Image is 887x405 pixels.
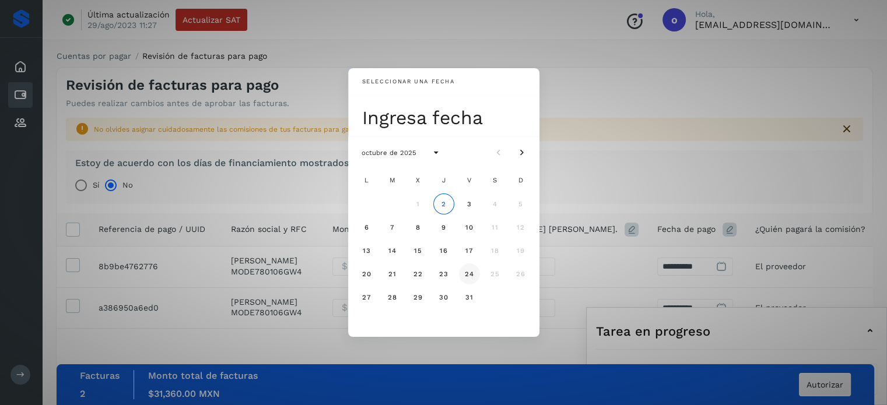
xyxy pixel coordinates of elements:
[362,78,455,86] div: Seleccionar una fecha
[382,217,403,238] button: martes, 7 de octubre de 2025
[413,270,423,278] span: 22
[408,263,429,284] button: miércoles, 22 de octubre de 2025
[356,217,377,238] button: lunes, 6 de octubre de 2025
[382,240,403,261] button: martes, 14 de octubre de 2025
[459,287,480,308] button: viernes, 31 de octubre de 2025
[439,293,448,301] span: 30
[464,270,474,278] span: 24
[355,169,378,192] div: L
[382,287,403,308] button: martes, 28 de octubre de 2025
[459,193,480,214] button: viernes, 3 de octubre de 2025
[362,270,371,278] span: 20
[406,169,430,192] div: X
[509,169,532,192] div: D
[441,200,446,208] span: 2
[352,142,426,163] button: octubre de 2025
[467,200,472,208] span: 3
[362,106,532,129] div: Ingresa fecha
[433,287,454,308] button: jueves, 30 de octubre de 2025
[364,223,369,231] span: 6
[483,169,507,192] div: S
[465,246,474,255] span: 17
[465,223,474,231] span: 10
[433,240,454,261] button: jueves, 16 de octubre de 2025
[459,263,480,284] button: viernes, 24 de octubre de 2025
[413,246,422,255] span: 15
[382,263,403,284] button: martes, 21 de octubre de 2025
[381,169,404,192] div: M
[390,223,395,231] span: 7
[441,223,446,231] span: 9
[439,246,448,255] span: 16
[511,142,532,163] button: Mes siguiente
[465,293,474,301] span: 31
[408,217,429,238] button: miércoles, 8 de octubre de 2025
[362,293,371,301] span: 27
[408,287,429,308] button: miércoles, 29 de octubre de 2025
[458,169,481,192] div: V
[433,217,454,238] button: jueves, 9 de octubre de 2025
[415,223,420,231] span: 8
[356,240,377,261] button: lunes, 13 de octubre de 2025
[432,169,455,192] div: J
[388,270,397,278] span: 21
[459,240,480,261] button: viernes, 17 de octubre de 2025
[433,193,454,214] button: Hoy, jueves, 2 de octubre de 2025
[387,293,397,301] span: 28
[413,293,423,301] span: 29
[361,149,416,157] span: octubre de 2025
[362,246,371,255] span: 13
[356,287,377,308] button: lunes, 27 de octubre de 2025
[408,240,429,261] button: miércoles, 15 de octubre de 2025
[439,270,448,278] span: 23
[356,263,377,284] button: lunes, 20 de octubre de 2025
[433,263,454,284] button: jueves, 23 de octubre de 2025
[459,217,480,238] button: viernes, 10 de octubre de 2025
[426,142,447,163] button: Seleccionar año
[388,246,397,255] span: 14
